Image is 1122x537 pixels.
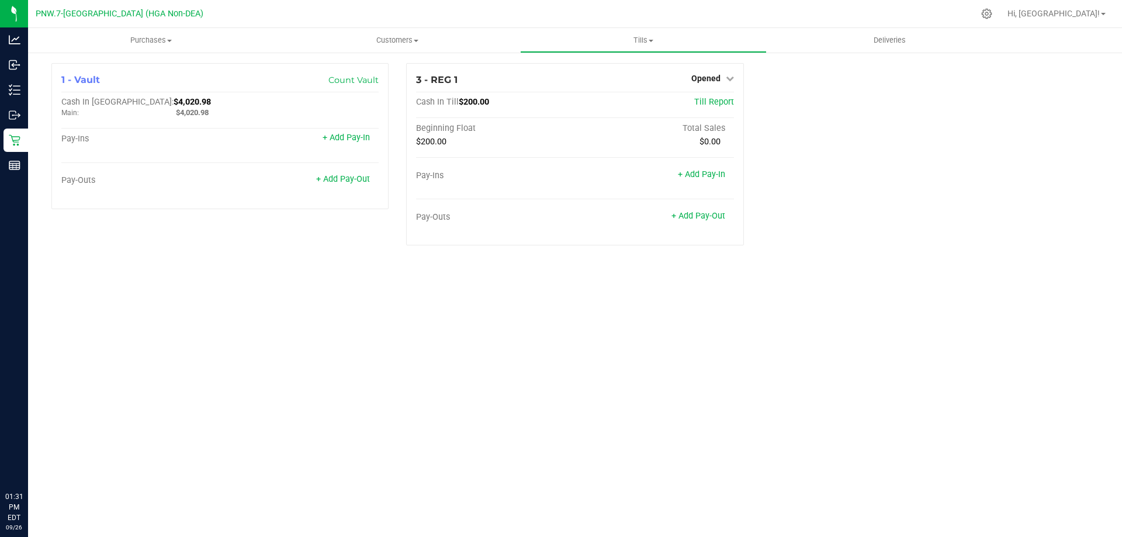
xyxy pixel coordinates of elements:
[61,175,220,186] div: Pay-Outs
[699,137,721,147] span: $0.00
[12,444,47,479] iframe: Resource center
[678,169,725,179] a: + Add Pay-In
[520,28,766,53] a: Tills
[174,97,211,107] span: $4,020.98
[9,160,20,171] inline-svg: Reports
[9,134,20,146] inline-svg: Retail
[671,211,725,221] a: + Add Pay-Out
[36,9,203,19] span: PNW.7-[GEOGRAPHIC_DATA] (HGA Non-DEA)
[694,97,734,107] a: Till Report
[323,133,370,143] a: + Add Pay-In
[416,137,446,147] span: $200.00
[416,123,575,134] div: Beginning Float
[328,75,379,85] a: Count Vault
[416,171,575,181] div: Pay-Ins
[858,35,922,46] span: Deliveries
[274,28,520,53] a: Customers
[28,35,274,46] span: Purchases
[5,523,23,532] p: 09/26
[575,123,734,134] div: Total Sales
[61,109,79,117] span: Main:
[691,74,721,83] span: Opened
[9,59,20,71] inline-svg: Inbound
[61,74,100,85] span: 1 - Vault
[275,35,520,46] span: Customers
[979,8,994,19] div: Manage settings
[176,108,209,117] span: $4,020.98
[316,174,370,184] a: + Add Pay-Out
[459,97,489,107] span: $200.00
[767,28,1013,53] a: Deliveries
[416,97,459,107] span: Cash In Till
[28,28,274,53] a: Purchases
[61,97,174,107] span: Cash In [GEOGRAPHIC_DATA]:
[5,491,23,523] p: 01:31 PM EDT
[521,35,766,46] span: Tills
[61,134,220,144] div: Pay-Ins
[1007,9,1100,18] span: Hi, [GEOGRAPHIC_DATA]!
[416,74,458,85] span: 3 - REG 1
[416,212,575,223] div: Pay-Outs
[9,34,20,46] inline-svg: Analytics
[9,109,20,121] inline-svg: Outbound
[9,84,20,96] inline-svg: Inventory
